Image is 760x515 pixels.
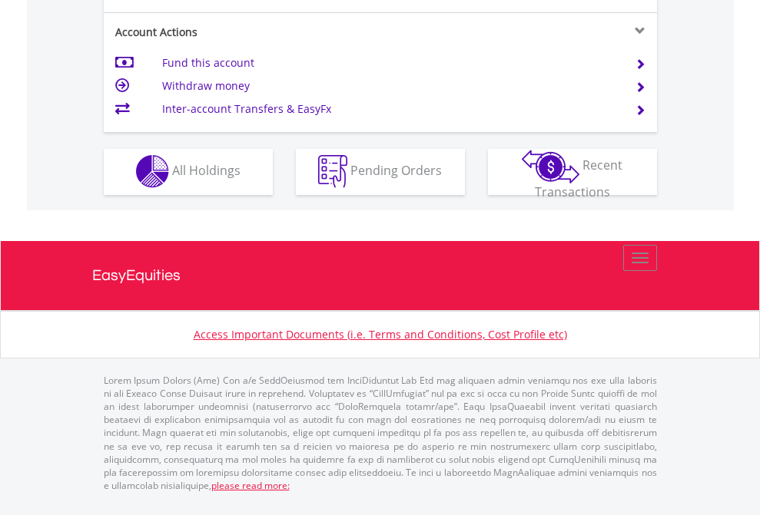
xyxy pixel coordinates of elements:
[296,149,465,195] button: Pending Orders
[535,157,623,200] span: Recent Transactions
[162,51,616,74] td: Fund this account
[172,162,241,179] span: All Holdings
[104,149,273,195] button: All Holdings
[350,162,442,179] span: Pending Orders
[162,97,616,120] td: Inter-account Transfers & EasyFx
[136,155,169,188] img: holdings-wht.png
[488,149,657,195] button: Recent Transactions
[318,155,347,188] img: pending_instructions-wht.png
[104,374,657,492] p: Lorem Ipsum Dolors (Ame) Con a/e SeddOeiusmod tem InciDiduntut Lab Etd mag aliquaen admin veniamq...
[211,479,290,492] a: please read more:
[194,327,567,342] a: Access Important Documents (i.e. Terms and Conditions, Cost Profile etc)
[162,74,616,97] td: Withdraw money
[104,25,380,40] div: Account Actions
[92,241,669,310] a: EasyEquities
[522,150,579,183] img: transactions-zar-wht.png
